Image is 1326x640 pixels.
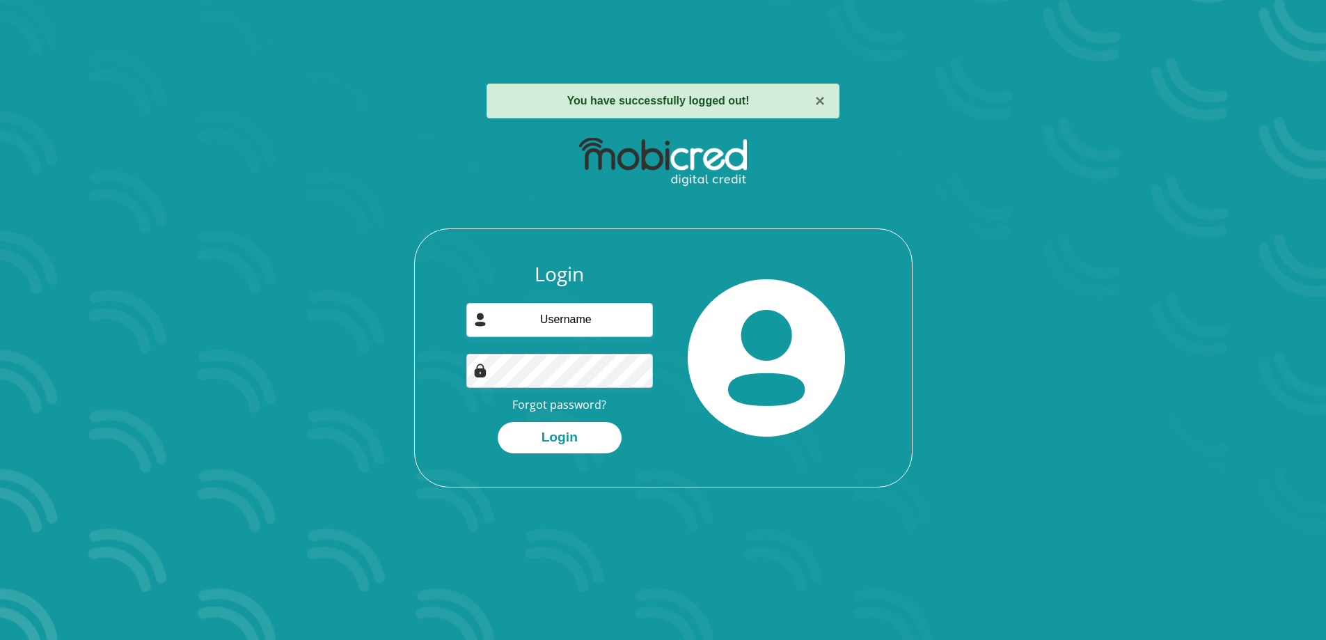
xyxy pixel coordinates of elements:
[579,138,747,187] img: mobicred logo
[815,93,825,109] button: ×
[466,263,653,286] h3: Login
[567,95,750,107] strong: You have successfully logged out!
[512,397,606,412] a: Forgot password?
[473,313,487,327] img: user-icon image
[466,303,653,337] input: Username
[498,422,622,453] button: Login
[473,364,487,377] img: Image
